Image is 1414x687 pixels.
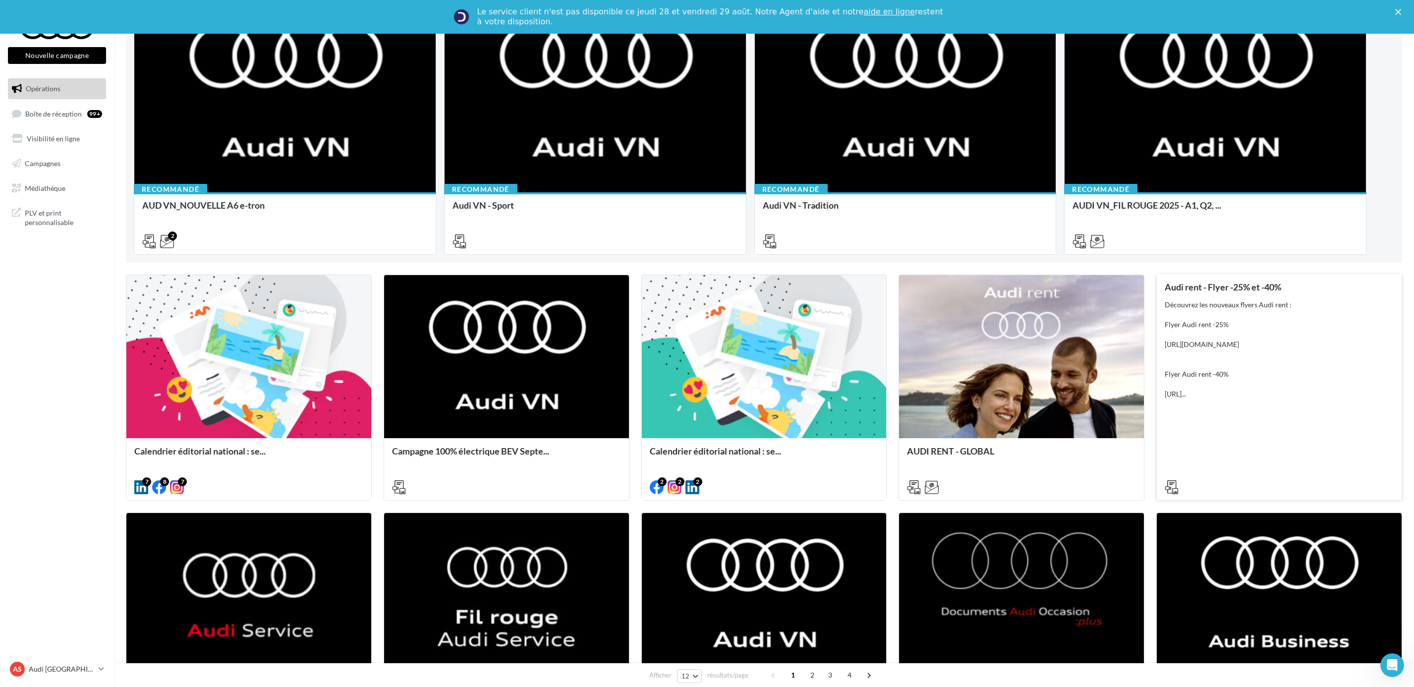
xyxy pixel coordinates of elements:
span: Audi rent - Flyer -25% et -40% [1165,282,1281,292]
span: Calendrier éditorial national : se... [134,446,266,457]
span: AUDI RENT - GLOBAL [907,446,994,457]
div: 2 [676,477,684,486]
div: Recommandé [1064,184,1137,195]
div: 2 [693,477,702,486]
span: Visibilité en ligne [27,134,80,143]
span: résultats/page [707,671,748,680]
p: Audi [GEOGRAPHIC_DATA] [29,664,95,674]
div: 99+ [87,110,102,118]
a: Opérations [6,78,108,99]
span: Campagne 100% électrique BEV Septe... [392,446,549,457]
div: Recommandé [134,184,207,195]
span: 2 [804,667,820,683]
div: 2 [658,477,667,486]
a: Campagnes [6,153,108,174]
button: Nouvelle campagne [8,47,106,64]
span: AUD VN_NOUVELLE A6 e-tron [142,200,265,211]
div: Recommandé [444,184,517,195]
span: Opérations [26,84,60,93]
div: Fermer [1395,9,1405,15]
a: PLV et print personnalisable [6,202,108,231]
span: 12 [681,672,690,680]
span: AUDI VN_FIL ROUGE 2025 - A1, Q2, ... [1073,200,1221,211]
div: 8 [160,477,169,486]
span: AS [13,664,22,674]
span: 3 [822,667,838,683]
div: Le service client n'est pas disponible ce jeudi 28 et vendredi 29 août. Notre Agent d'aide et not... [477,7,945,27]
div: Découvrez les nouveaux flyers Audi rent : Flyer Audi rent -25% Flyer Audi rent -40% ... [1165,300,1394,399]
div: 7 [178,477,187,486]
div: Recommandé [754,184,828,195]
div: 2 [168,231,177,240]
span: Médiathèque [25,183,65,192]
span: Boîte de réception [25,109,82,117]
a: aide en ligne [863,7,914,16]
iframe: Intercom live chat [1380,653,1404,677]
a: Médiathèque [6,178,108,199]
span: PLV et print personnalisable [25,206,102,228]
div: 7 [142,477,151,486]
span: Afficher [649,671,672,680]
a: Visibilité en ligne [6,128,108,149]
span: Calendrier éditorial national : se... [650,446,781,457]
span: Audi VN - Tradition [763,200,839,211]
span: Campagnes [25,159,60,168]
img: Profile image for Service-Client [453,9,469,25]
a: AS Audi [GEOGRAPHIC_DATA] [8,660,106,679]
span: Audi VN - Sport [452,200,514,211]
button: 12 [677,669,702,683]
span: 1 [785,667,801,683]
a: Boîte de réception99+ [6,103,108,124]
a: [URL][DOMAIN_NAME] [1165,340,1239,348]
span: 4 [842,667,857,683]
a: [URL] [1165,390,1182,398]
